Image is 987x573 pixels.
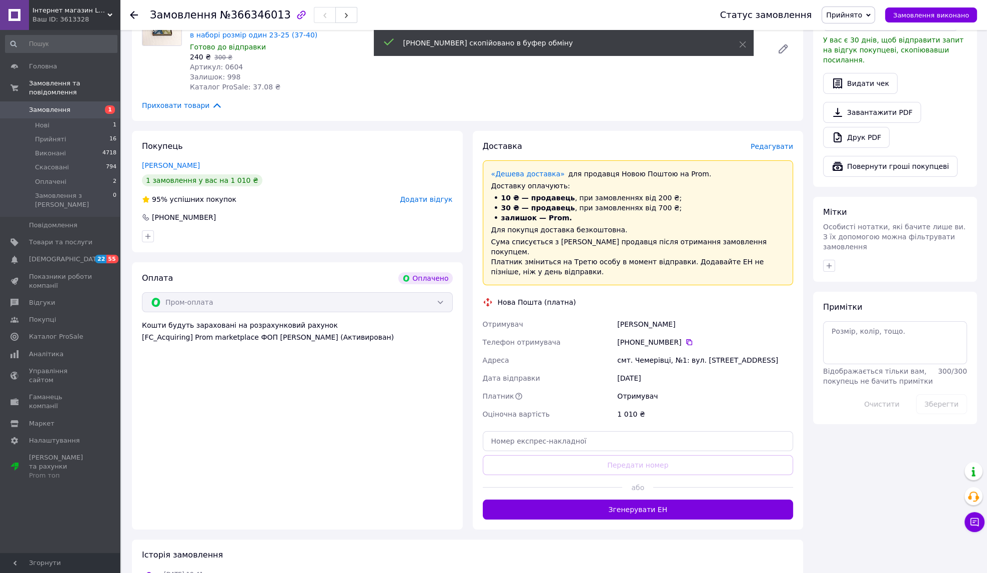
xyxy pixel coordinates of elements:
span: 300 ₴ [214,54,232,61]
span: Аналітика [29,350,63,359]
span: Особисті нотатки, які бачите лише ви. З їх допомогою можна фільтрувати замовлення [823,223,966,251]
span: Мітки [823,207,847,217]
span: Замовлення [29,105,70,114]
span: 4718 [102,149,116,158]
div: Оплачено [398,272,452,284]
li: , при замовленнях від 200 ₴; [491,193,785,203]
input: Пошук [5,35,117,53]
span: Оплата [142,273,173,283]
span: Товари та послуги [29,238,92,247]
div: смт. Чемерівці, №1: вул. [STREET_ADDRESS] [615,351,795,369]
span: 16 [109,135,116,144]
span: Отримувач [483,320,523,328]
button: Повернути гроші покупцеві [823,156,958,177]
span: Показники роботи компанії [29,272,92,290]
span: 95% [152,195,167,203]
span: Артикул: 0604 [190,63,243,71]
a: Завантажити PDF [823,102,921,123]
span: 2 [113,177,116,186]
span: 300 / 300 [938,367,967,375]
div: [PHONE_NUMBER] [617,337,793,347]
input: Номер експрес-накладної [483,431,794,451]
span: 1 [105,105,115,114]
div: [PHONE_NUMBER] скопійовано в буфер обміну [403,38,714,48]
a: Редагувати [773,39,793,59]
span: Історія замовлення [142,550,223,560]
div: Для покупця доставка безкоштовна. [491,225,785,235]
span: Гаманець компанії [29,393,92,411]
div: Кошти будуть зараховані на розрахунковий рахунок [142,320,453,342]
span: Адреса [483,356,509,364]
div: [DATE] [615,369,795,387]
span: Управління сайтом [29,367,92,385]
span: №366346013 [220,9,291,21]
li: , при замовленнях від 700 ₴; [491,203,785,213]
span: Залишок: 998 [190,73,240,81]
div: Отримувач [615,387,795,405]
div: Сума списується з [PERSON_NAME] продавця після отримання замовлення покупцем. Платник зміниться н... [491,237,785,277]
span: Виконані [35,149,66,158]
span: 1 [113,121,116,130]
span: Покупець [142,141,183,151]
span: Приховати товари [142,100,222,111]
span: Телефон отримувача [483,338,561,346]
div: Повернутися назад [130,10,138,20]
span: Каталог ProSale: 37.08 ₴ [190,83,280,91]
a: [PERSON_NAME] [142,161,200,169]
span: Нові [35,121,49,130]
button: Видати чек [823,73,898,94]
span: Примітки [823,302,862,312]
span: Доставка [483,141,522,151]
span: Повідомлення [29,221,77,230]
div: 1 замовлення у вас на 1 010 ₴ [142,174,262,186]
button: Згенерувати ЕН [483,500,794,520]
span: 0 [113,191,116,209]
span: Інтернет магазин Lux Shop [32,6,107,15]
div: [FC_Acquiring] Prom marketplace ФОП [PERSON_NAME] (Активирован) [142,332,453,342]
span: Відгуки [29,298,55,307]
div: Статус замовлення [720,10,812,20]
span: У вас є 30 днів, щоб відправити запит на відгук покупцеві, скопіювавши посилання. [823,36,964,64]
span: 10 ₴ — продавець [501,194,575,202]
span: Оплачені [35,177,66,186]
div: Prom топ [29,471,92,480]
a: Друк PDF [823,127,890,148]
span: Замовлення [150,9,217,21]
a: «Дешева доставка» [491,170,565,178]
span: Замовлення виконано [893,11,969,19]
span: 55 [106,255,118,263]
span: Головна [29,62,57,71]
div: Нова Пошта (платна) [495,297,579,307]
span: Налаштування [29,436,80,445]
div: Доставку оплачують: [491,181,785,191]
span: 794 [106,163,116,172]
span: 30 ₴ — продавець [501,204,575,212]
span: Замовлення з [PERSON_NAME] [35,191,113,209]
span: Додати відгук [400,195,452,203]
span: 240 ₴ [190,53,211,61]
div: [PHONE_NUMBER] [151,212,217,222]
div: для продавця Новою Поштою на Prom. [491,169,785,179]
span: Редагувати [751,142,793,150]
button: Чат з покупцем [965,512,985,532]
span: Скасовані [35,163,69,172]
span: або [622,483,653,493]
span: Каталог ProSale [29,332,83,341]
span: Відображається тільки вам, покупець не бачить примітки [823,367,933,385]
span: Замовлення та повідомлення [29,79,120,97]
div: Ваш ID: 3613328 [32,15,120,24]
span: Прийнято [826,11,862,19]
span: Маркет [29,419,54,428]
span: [DEMOGRAPHIC_DATA] [29,255,103,264]
div: успішних покупок [142,194,236,204]
span: Прийняті [35,135,66,144]
span: [PERSON_NAME] та рахунки [29,453,92,481]
div: [PERSON_NAME] [615,315,795,333]
div: 1 010 ₴ [615,405,795,423]
span: Готово до відправки [190,43,266,51]
span: Платник [483,392,514,400]
span: Дата відправки [483,374,540,382]
span: Покупці [29,315,56,324]
span: залишок — Prom. [501,214,572,222]
span: 22 [95,255,106,263]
